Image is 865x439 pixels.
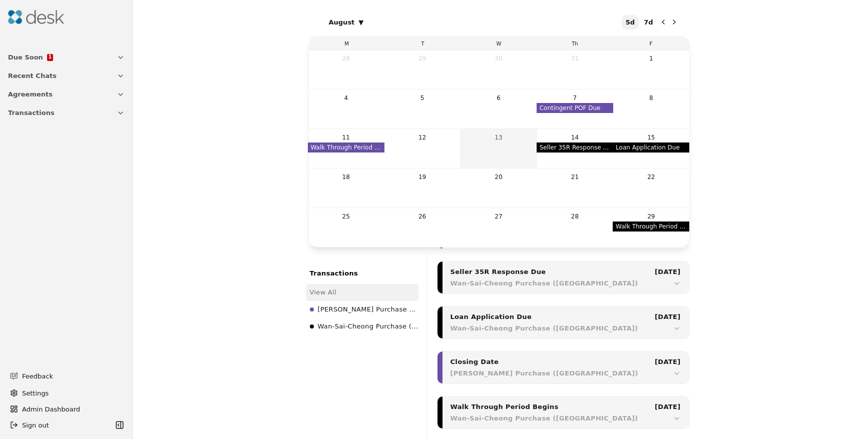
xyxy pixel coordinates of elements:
button: Transactions [2,103,131,122]
button: 7 day view [640,15,657,29]
button: Recent Chats [2,66,131,85]
div: 29 [647,211,655,221]
div: 7 [573,93,577,103]
div: 6 [497,93,501,103]
div: Closing Date [451,356,612,367]
button: Admin Dashboard [6,401,127,417]
div: [DATE] [655,311,680,322]
span: ▾ [358,15,363,29]
div: 19 [418,172,426,182]
div: 4 [344,93,348,103]
span: W [497,41,502,46]
span: Transactions [8,107,55,118]
span: Contingent POF Due [537,103,613,113]
button: Due Soon1 [2,48,131,66]
span: Feedback [22,371,119,381]
span: T [421,41,424,46]
div: 30 [495,53,502,63]
button: Sign out [6,417,113,433]
span: Admin Dashboard [22,404,123,414]
div: 22 [647,172,655,182]
div: 31 [571,53,579,63]
div: 5 [420,93,424,103]
div: 18 [342,172,350,182]
div: 25 [342,211,350,221]
span: Loan Application Due [613,142,689,152]
button: Agreements [2,85,131,103]
div: 14 [571,132,579,142]
span: 1 [48,54,52,59]
span: Th [572,41,578,46]
div: 28 [342,53,350,63]
section: Calendar [309,4,689,247]
span: [PERSON_NAME] Purchase ([GEOGRAPHIC_DATA]) [318,303,418,316]
div: [PERSON_NAME] Purchase ([GEOGRAPHIC_DATA]) [451,368,638,378]
div: [DATE] [655,401,680,412]
button: Seller 35R Response Due[DATE]Wan-Sai-Cheong Purchase ([GEOGRAPHIC_DATA]) [451,266,681,288]
span: Walk Through Period Begins [308,142,384,152]
span: M [344,41,349,46]
div: Wan-Sai-Cheong Purchase ([GEOGRAPHIC_DATA]) [451,278,638,288]
div: [DATE] [655,266,680,277]
div: Walk Through Period Begins [451,401,612,412]
span: Seller 35R Response Due [537,142,613,152]
div: 21 [571,172,579,182]
div: 15 [647,132,655,142]
div: Loan Application Due [451,311,612,322]
span: Agreements [8,89,53,99]
span: Recent Chats [8,70,57,81]
div: 8 [649,93,653,103]
div: 13 [495,132,502,142]
span: August [329,17,355,27]
button: 5 day view [622,15,639,29]
div: 20 [495,172,502,182]
div: Transactions [306,267,418,280]
div: [DATE] [655,356,680,367]
span: F [650,41,653,46]
div: 26 [418,211,426,221]
button: Next month [669,17,679,27]
div: Wan-Sai-Cheong Purchase ([GEOGRAPHIC_DATA]) [451,413,638,423]
button: Previous month [658,17,668,27]
div: Seller 35R Response Due [451,266,612,277]
button: Loan Application Due[DATE]Wan-Sai-Cheong Purchase ([GEOGRAPHIC_DATA]) [451,311,681,333]
span: Settings [22,388,49,398]
span: Walk Through Period Begins [613,221,689,231]
span: Wan-Sai-Cheong Purchase ([GEOGRAPHIC_DATA]) [318,320,418,333]
div: 29 [418,53,426,63]
div: 1 [649,53,653,63]
span: Sign out [22,420,49,430]
button: Closing Date[DATE][PERSON_NAME] Purchase ([GEOGRAPHIC_DATA]) [451,356,681,378]
button: Feedback [4,367,125,385]
div: 12 [418,132,426,142]
div: 11 [342,132,350,142]
div: 27 [495,211,502,221]
div: 28 [571,211,579,221]
div: Wan-Sai-Cheong Purchase ([GEOGRAPHIC_DATA]) [451,323,638,333]
span: Due Soon [8,52,43,62]
li: View All [306,284,418,301]
button: Settings [6,385,127,401]
button: August▾ [323,14,370,30]
img: Desk [8,10,64,24]
button: Walk Through Period Begins[DATE]Wan-Sai-Cheong Purchase ([GEOGRAPHIC_DATA]) [451,401,681,423]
